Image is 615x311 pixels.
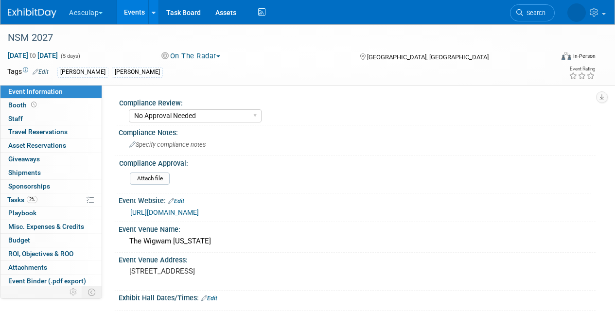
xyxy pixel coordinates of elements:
span: [DATE] [DATE] [7,51,58,60]
span: Staff [8,115,23,122]
a: Attachments [0,261,102,274]
span: Specify compliance notes [129,141,206,148]
a: Shipments [0,166,102,179]
a: Asset Reservations [0,139,102,152]
pre: [STREET_ADDRESS] [129,267,307,276]
td: Toggle Event Tabs [82,286,102,298]
div: Event Format [510,51,596,65]
td: Personalize Event Tab Strip [65,286,82,298]
img: Linda Zeller [567,3,586,22]
div: [PERSON_NAME] [112,67,163,77]
a: Edit [201,295,217,302]
a: Playbook [0,207,102,220]
a: Booth [0,99,102,112]
td: Tags [7,67,49,78]
a: Staff [0,112,102,125]
div: Event Venue Address: [119,253,596,265]
div: [PERSON_NAME] [57,67,108,77]
a: Search [510,4,555,21]
a: Misc. Expenses & Credits [0,220,102,233]
span: Shipments [8,169,41,176]
span: Giveaways [8,155,40,163]
div: Compliance Approval: [119,156,591,168]
span: Sponsorships [8,182,50,190]
img: Format-Inperson.png [562,52,571,60]
div: Event Website: [119,193,596,206]
span: Misc. Expenses & Credits [8,223,84,230]
button: On The Radar [158,51,224,61]
a: ROI, Objectives & ROO [0,247,102,260]
a: Travel Reservations [0,125,102,138]
span: Tasks [7,196,37,204]
span: Playbook [8,209,36,217]
span: Asset Reservations [8,141,66,149]
span: ROI, Objectives & ROO [8,250,73,258]
span: Event Binder (.pdf export) [8,277,86,285]
span: Booth not reserved yet [29,101,38,108]
a: [URL][DOMAIN_NAME] [130,208,199,216]
span: to [28,52,37,59]
img: ExhibitDay [8,8,56,18]
span: Budget [8,236,30,244]
span: Attachments [8,263,47,271]
a: Edit [33,69,49,75]
div: Compliance Review: [119,96,591,108]
div: NSM 2027 [4,29,545,47]
span: 2% [27,196,37,203]
span: Booth [8,101,38,109]
a: Sponsorships [0,180,102,193]
span: Event Information [8,87,63,95]
div: Event Venue Name: [119,222,596,234]
a: Tasks2% [0,193,102,207]
a: Event Binder (.pdf export) [0,275,102,288]
div: Exhibit Hall Dates/Times: [119,291,596,303]
span: Search [523,9,545,17]
div: Compliance Notes: [119,125,596,138]
div: The Wigwam [US_STATE] [126,234,588,249]
span: [GEOGRAPHIC_DATA], [GEOGRAPHIC_DATA] [367,53,489,61]
span: Travel Reservations [8,128,68,136]
div: In-Person [573,52,596,60]
div: Event Rating [569,67,595,71]
a: Budget [0,234,102,247]
a: Edit [168,198,184,205]
a: Event Information [0,85,102,98]
a: Giveaways [0,153,102,166]
span: (5 days) [60,53,80,59]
